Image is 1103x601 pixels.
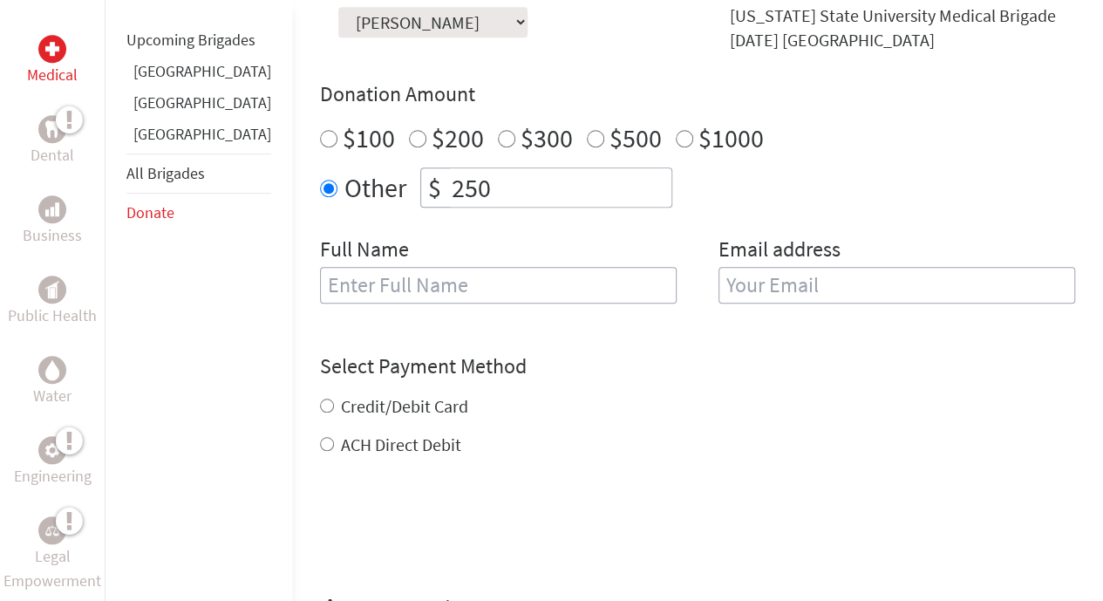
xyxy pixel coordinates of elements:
a: EngineeringEngineering [14,436,92,488]
p: Medical [27,63,78,87]
a: [GEOGRAPHIC_DATA] [133,124,271,144]
li: All Brigades [126,154,271,194]
li: Donate [126,194,271,232]
a: [GEOGRAPHIC_DATA] [133,92,271,113]
label: $300 [521,121,573,154]
label: $100 [343,121,395,154]
a: Legal EmpowermentLegal Empowerment [3,516,101,593]
a: Donate [126,202,174,222]
img: Legal Empowerment [45,525,59,536]
a: Public HealthPublic Health [8,276,97,328]
a: All Brigades [126,163,205,183]
label: Full Name [320,236,409,267]
li: Upcoming Brigades [126,21,271,59]
iframe: reCAPTCHA [320,492,585,560]
div: Dental [38,115,66,143]
h4: Select Payment Method [320,352,1075,380]
p: Water [33,384,71,408]
a: WaterWater [33,356,71,408]
label: Other [344,167,406,208]
a: BusinessBusiness [23,195,82,248]
p: Business [23,223,82,248]
img: Business [45,202,59,216]
label: $1000 [698,121,764,154]
label: Credit/Debit Card [341,395,468,417]
div: Engineering [38,436,66,464]
div: Public Health [38,276,66,304]
h4: Donation Amount [320,80,1075,108]
li: Panama [126,122,271,154]
p: Engineering [14,464,92,488]
a: MedicalMedical [27,35,78,87]
a: [GEOGRAPHIC_DATA] [133,61,271,81]
input: Enter Full Name [320,267,677,304]
a: Upcoming Brigades [126,30,255,50]
label: ACH Direct Debit [341,434,461,455]
div: Legal Empowerment [38,516,66,544]
div: $ [421,168,448,207]
p: Legal Empowerment [3,544,101,593]
input: Your Email [718,267,1075,304]
label: Email address [718,236,841,267]
input: Enter Amount [448,168,671,207]
img: Engineering [45,443,59,457]
label: $200 [432,121,484,154]
div: [US_STATE] State University Medical Brigade [DATE] [GEOGRAPHIC_DATA] [730,3,1075,52]
img: Public Health [45,281,59,298]
img: Water [45,359,59,379]
img: Medical [45,42,59,56]
label: $500 [609,121,662,154]
div: Medical [38,35,66,63]
div: Water [38,356,66,384]
li: Guatemala [126,91,271,122]
img: Dental [45,120,59,137]
p: Dental [31,143,74,167]
a: DentalDental [31,115,74,167]
p: Public Health [8,304,97,328]
li: Ghana [126,59,271,91]
div: Business [38,195,66,223]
